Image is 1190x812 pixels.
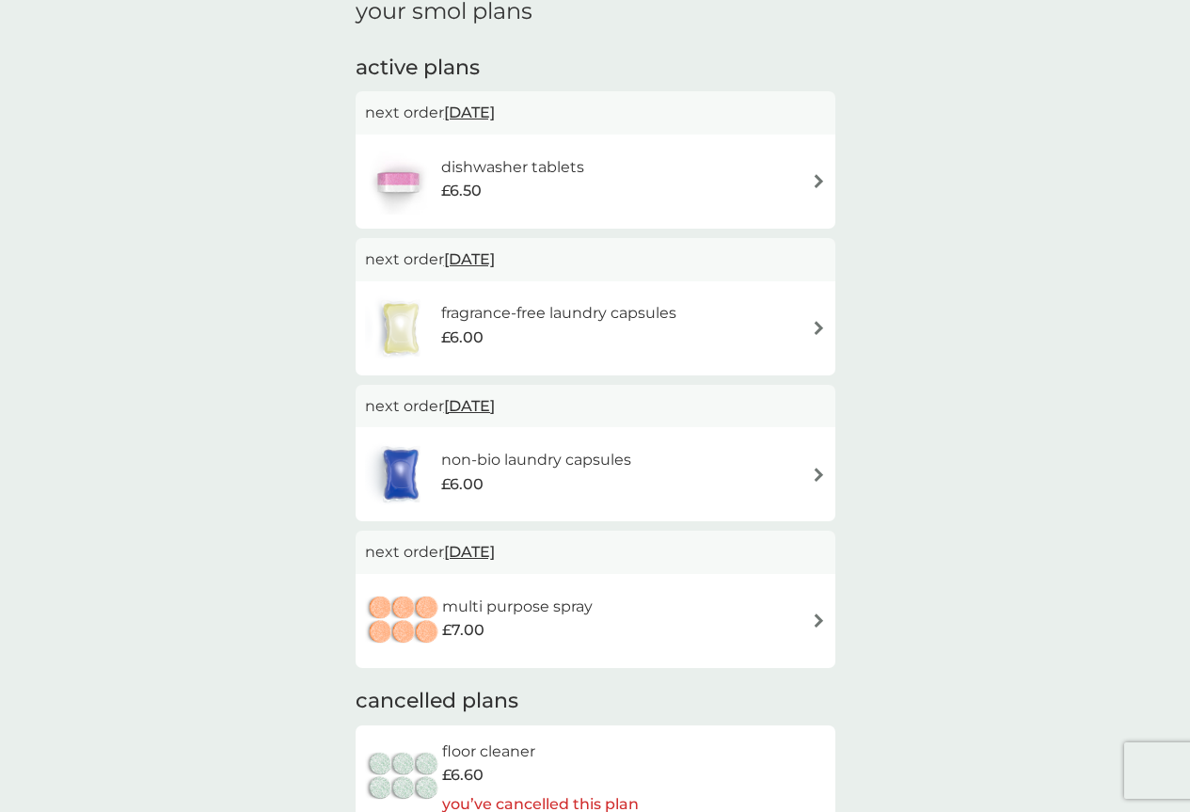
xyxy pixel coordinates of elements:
[444,388,495,424] span: [DATE]
[365,744,442,810] img: floor cleaner
[365,295,436,361] img: fragrance-free laundry capsules
[365,149,431,215] img: dishwasher tablets
[441,155,584,180] h6: dishwasher tablets
[365,101,826,125] p: next order
[444,94,495,131] span: [DATE]
[441,472,484,497] span: £6.00
[442,618,484,643] span: £7.00
[442,763,484,788] span: £6.60
[356,687,835,716] h2: cancelled plans
[356,54,835,83] h2: active plans
[442,595,593,619] h6: multi purpose spray
[812,613,826,628] img: arrow right
[812,321,826,335] img: arrow right
[441,179,482,203] span: £6.50
[365,394,826,419] p: next order
[441,301,676,326] h6: fragrance-free laundry capsules
[365,588,442,654] img: multi purpose spray
[442,740,639,764] h6: floor cleaner
[365,540,826,565] p: next order
[365,441,436,507] img: non-bio laundry capsules
[444,533,495,570] span: [DATE]
[444,241,495,278] span: [DATE]
[365,247,826,272] p: next order
[441,326,484,350] span: £6.00
[812,174,826,188] img: arrow right
[812,468,826,482] img: arrow right
[441,448,631,472] h6: non-bio laundry capsules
